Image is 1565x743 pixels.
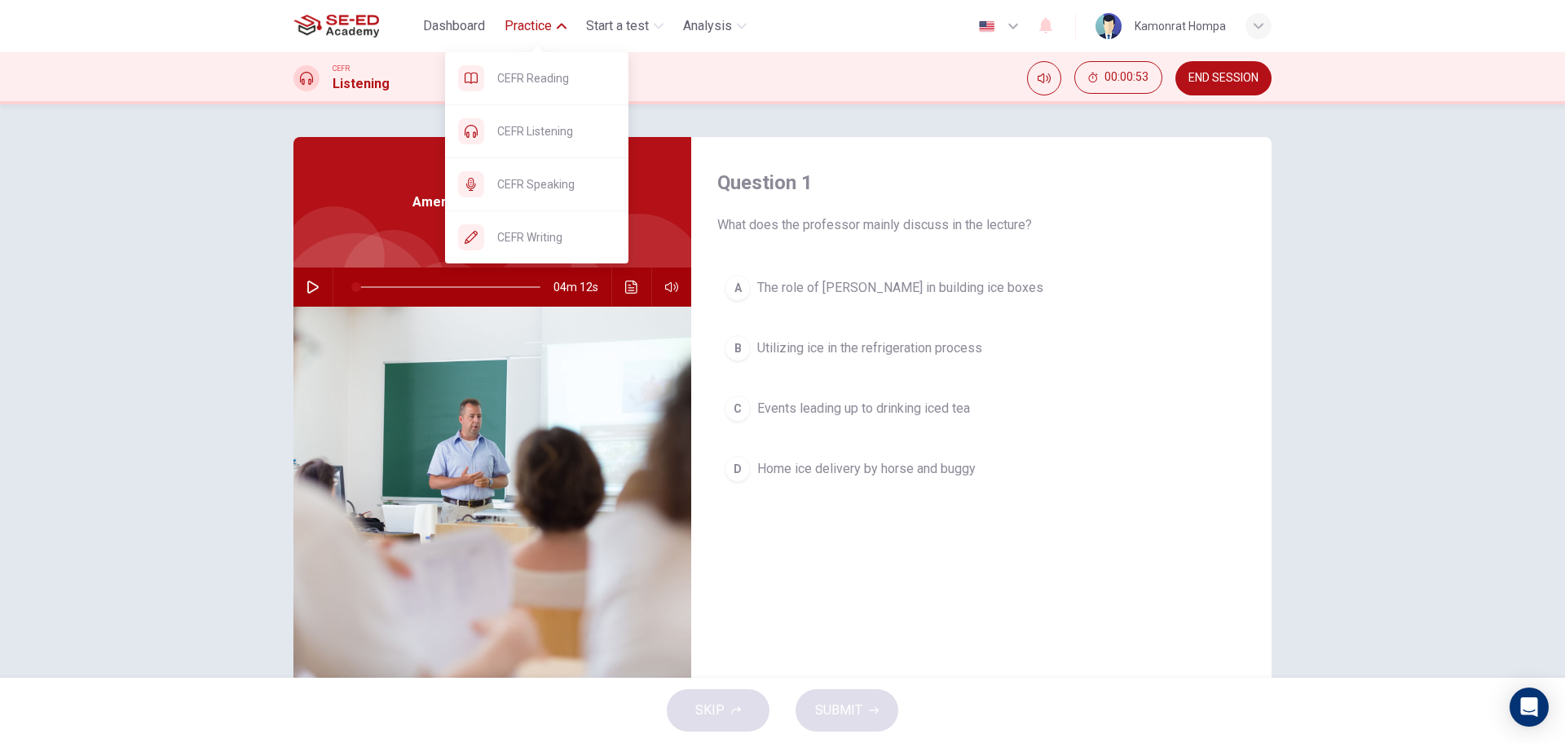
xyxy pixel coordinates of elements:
[553,268,611,307] span: 04m 12s
[445,158,628,210] div: CEFR Speaking
[1188,72,1259,85] span: END SESSION
[1027,61,1061,95] div: Mute
[417,11,492,41] button: Dashboard
[757,278,1043,298] span: The role of [PERSON_NAME] in building ice boxes
[497,69,615,88] span: CEFR Reading
[333,74,390,94] h1: Listening
[757,459,976,479] span: Home ice delivery by horse and buggy
[445,52,628,104] div: CEFR Reading
[1074,61,1162,95] div: Hide
[497,175,615,194] span: CEFR Speaking
[717,449,1245,489] button: DHome ice delivery by horse and buggy
[1135,16,1226,36] div: Kamonrat Hompa
[725,396,751,422] div: C
[497,122,615,141] span: CEFR Listening
[445,105,628,157] div: CEFR Listening
[293,10,379,42] img: SE-ED Academy logo
[423,16,485,36] span: Dashboard
[717,215,1245,235] span: What does the professor mainly discuss in the lecture?
[683,16,732,36] span: Analysis
[1510,688,1549,727] div: Open Intercom Messenger
[333,63,350,74] span: CEFR
[717,328,1245,369] button: BUtilizing ice in the refrigeration process
[580,11,670,41] button: Start a test
[505,16,552,36] span: Practice
[412,192,572,212] span: American History Lecture
[1104,71,1148,84] span: 00:00:53
[717,388,1245,429] button: CEvents leading up to drinking iced tea
[725,275,751,301] div: A
[757,338,982,358] span: Utilizing ice in the refrigeration process
[497,228,615,247] span: CEFR Writing
[445,211,628,263] div: CEFR Writing
[725,335,751,361] div: B
[1175,61,1272,95] button: END SESSION
[293,307,691,704] img: American History Lecture
[976,20,997,33] img: en
[717,268,1245,308] button: AThe role of [PERSON_NAME] in building ice boxes
[1074,61,1162,94] button: 00:00:53
[498,11,573,41] button: Practice
[757,399,970,418] span: Events leading up to drinking iced tea
[293,10,417,42] a: SE-ED Academy logo
[725,456,751,482] div: D
[677,11,753,41] button: Analysis
[586,16,649,36] span: Start a test
[619,268,645,307] button: Click to see the audio transcription
[717,170,1245,196] h4: Question 1
[1095,13,1122,39] img: Profile picture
